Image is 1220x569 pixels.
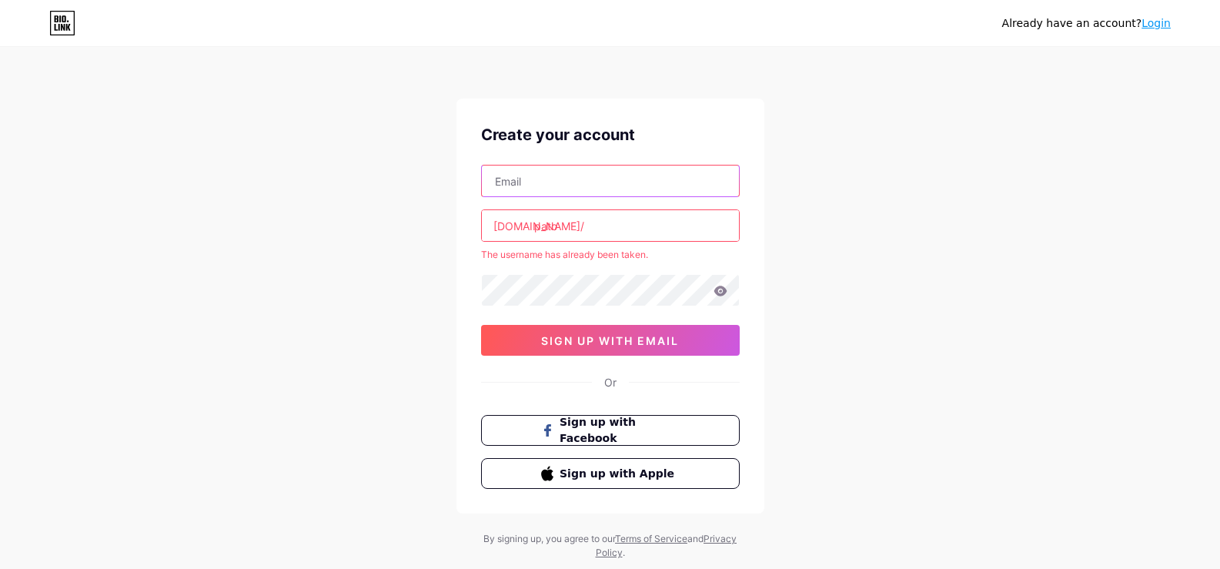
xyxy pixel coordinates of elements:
div: [DOMAIN_NAME]/ [493,218,584,234]
input: username [482,210,739,241]
div: Create your account [481,123,740,146]
input: Email [482,166,739,196]
div: By signing up, you agree to our and . [480,532,741,560]
button: sign up with email [481,325,740,356]
span: sign up with email [541,334,679,347]
a: Terms of Service [615,533,687,544]
div: The username has already been taken. [481,248,740,262]
div: Or [604,374,617,390]
button: Sign up with Apple [481,458,740,489]
span: Sign up with Facebook [560,414,679,447]
button: Sign up with Facebook [481,415,740,446]
span: Sign up with Apple [560,466,679,482]
div: Already have an account? [1002,15,1171,32]
a: Login [1141,17,1171,29]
